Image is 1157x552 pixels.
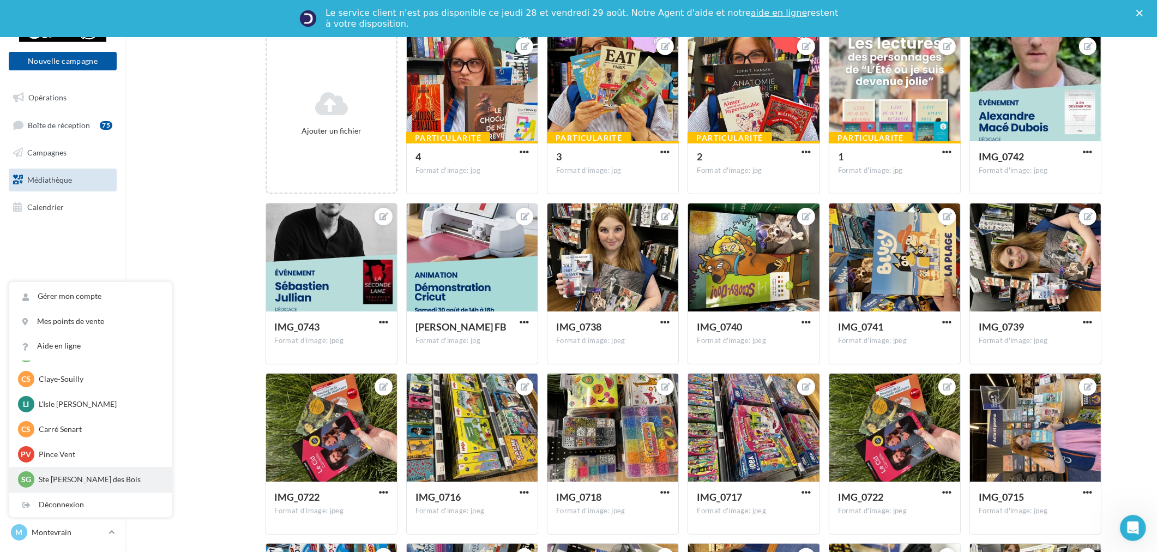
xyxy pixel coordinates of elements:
[697,491,742,503] span: IMG_0717
[979,506,1092,516] div: Format d'image: jpeg
[838,491,883,503] span: IMG_0722
[697,336,810,346] div: Format d'image: jpeg
[9,522,117,543] a: M Montevrain
[9,334,172,358] a: Aide en ligne
[16,527,23,538] span: M
[275,506,388,516] div: Format d'image: jpeg
[1120,515,1146,541] iframe: Intercom live chat
[7,141,119,164] a: Campagnes
[688,132,772,144] div: Particularité
[415,151,421,163] span: 4
[547,132,631,144] div: Particularité
[556,491,601,503] span: IMG_0718
[9,493,172,517] div: Déconnexion
[22,374,31,385] span: CS
[28,120,90,129] span: Boîte de réception
[9,309,172,334] a: Mes points de vente
[979,151,1024,163] span: IMG_0742
[7,86,119,109] a: Opérations
[415,166,529,176] div: Format d'image: jpg
[556,336,670,346] div: Format d'image: jpeg
[22,424,31,435] span: CS
[39,474,159,485] p: Ste [PERSON_NAME] des Bois
[27,148,67,157] span: Campagnes
[21,449,32,460] span: PV
[32,527,104,538] p: Montevrain
[39,399,159,410] p: L'Isle [PERSON_NAME]
[9,284,172,309] a: Gérer mon compte
[39,449,159,460] p: Pince Vent
[326,8,840,29] div: Le service client n'est pas disponible ce jeudi 28 et vendredi 29 août. Notre Agent d'aide et not...
[751,8,807,18] a: aide en ligne
[556,506,670,516] div: Format d'image: jpeg
[100,121,112,130] div: 75
[7,196,119,219] a: Calendrier
[9,52,117,70] button: Nouvelle campagne
[556,166,670,176] div: Format d'image: jpg
[979,336,1092,346] div: Format d'image: jpeg
[979,166,1092,176] div: Format d'image: jpeg
[556,151,562,163] span: 3
[27,202,64,211] span: Calendrier
[838,506,951,516] div: Format d'image: jpeg
[697,166,810,176] div: Format d'image: jpg
[1136,10,1147,16] div: Fermer
[275,321,320,333] span: IMG_0743
[275,491,320,503] span: IMG_0722
[697,151,702,163] span: 2
[39,424,159,435] p: Carré Senart
[415,321,507,333] span: Jeremy Mariez FB
[415,506,529,516] div: Format d'image: jpeg
[415,336,529,346] div: Format d'image: jpg
[697,321,742,333] span: IMG_0740
[838,336,951,346] div: Format d'image: jpeg
[23,399,29,410] span: LI
[27,175,72,184] span: Médiathèque
[7,169,119,191] a: Médiathèque
[39,374,159,385] p: Claye-Souilly
[406,132,490,144] div: Particularité
[838,321,883,333] span: IMG_0741
[979,491,1024,503] span: IMG_0715
[7,113,119,137] a: Boîte de réception75
[275,336,388,346] div: Format d'image: jpeg
[838,151,843,163] span: 1
[838,166,951,176] div: Format d'image: jpg
[829,132,913,144] div: Particularité
[21,474,31,485] span: SG
[299,10,317,27] img: Profile image for Service-Client
[697,506,810,516] div: Format d'image: jpeg
[272,125,391,136] div: Ajouter un fichier
[556,321,601,333] span: IMG_0738
[28,93,67,102] span: Opérations
[979,321,1024,333] span: IMG_0739
[415,491,461,503] span: IMG_0716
